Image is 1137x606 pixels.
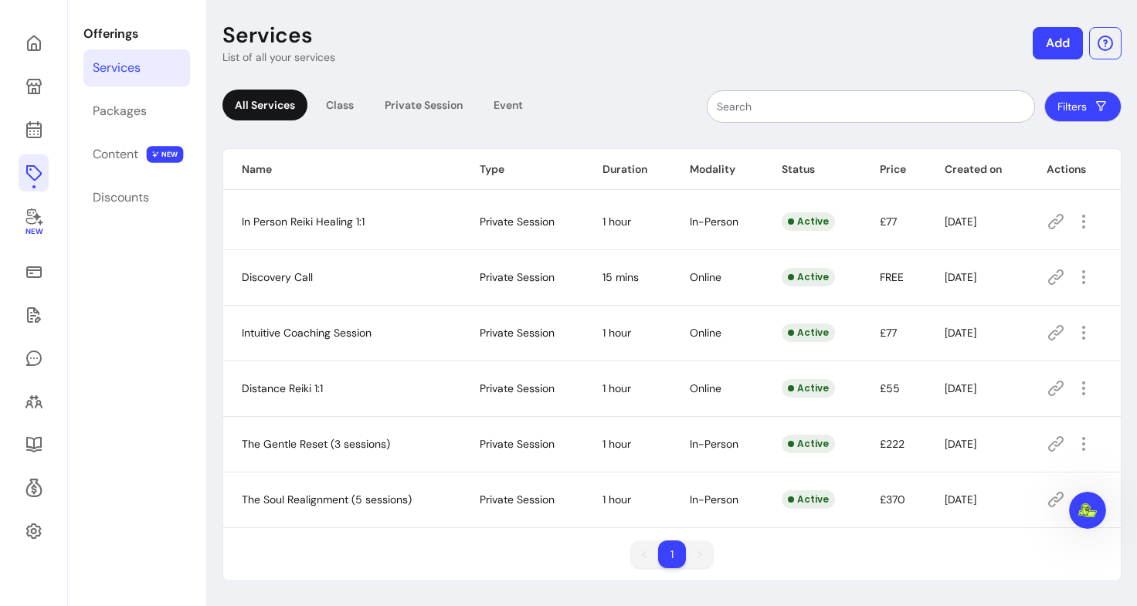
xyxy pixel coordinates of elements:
span: 1 hour [602,326,631,340]
button: Emoji picker [24,426,36,438]
th: Duration [584,149,671,190]
div: All Services [222,90,307,120]
span: [DATE] [945,381,976,395]
th: Status [763,149,860,190]
div: Hey Pav! [12,83,85,117]
th: Created on [926,149,1028,190]
button: Add [1033,27,1083,59]
span: Private Session [480,215,555,229]
a: Discounts [83,179,190,216]
span: [DATE] [945,493,976,506]
th: Type [461,149,585,190]
span: 1 hour [602,493,631,506]
a: Refer & Earn [19,469,49,506]
span: £77 [880,326,897,340]
th: Modality [671,149,763,190]
input: Search [717,99,1025,114]
span: Distance Reiki 1:1 [242,381,323,395]
div: I see thank you so much :) [128,215,297,249]
span: £222 [880,437,905,451]
button: Send a message… [265,420,290,445]
a: Services [83,49,190,86]
span: Private Session [480,270,555,284]
div: Yes you can do it from your calendar [25,128,222,144]
span: Private Session [480,437,555,451]
div: Active [782,323,835,342]
span: £370 [880,493,905,506]
th: Price [861,149,926,190]
span: Online [690,326,721,340]
a: Settings [19,513,49,550]
a: Resources [19,426,49,463]
img: Profile image for Roberta [44,8,69,33]
div: Active [782,268,835,286]
nav: pagination navigation [623,533,721,576]
p: List of all your services [222,49,335,65]
div: I see thank you so much :) [141,225,284,240]
span: [DATE] [945,215,976,229]
div: You need the underlying listing that builds your packages [12,388,253,436]
a: My Messages [19,340,49,377]
p: Offerings [83,25,190,43]
span: [DATE] [945,270,976,284]
th: Actions [1028,149,1121,190]
div: Packages [93,102,147,120]
div: Event [481,90,535,120]
div: Roberta says… [12,388,297,464]
a: Packages [83,93,190,130]
span: NEW [147,146,184,163]
span: 1 hour [602,381,631,395]
span: [DATE] [945,326,976,340]
button: Home [242,6,271,36]
li: pagination item 1 active [658,540,686,568]
div: Roberta says… [12,83,297,119]
span: In-Person [690,215,738,229]
button: Gif picker [49,426,61,438]
span: 1 hour [602,215,631,229]
span: Online [690,270,721,284]
a: Clients [19,383,49,420]
div: Private Session [372,90,475,120]
a: Waivers [19,296,49,333]
span: FREE [880,270,904,284]
span: £55 [880,381,900,395]
div: Yes exactly! [12,353,101,387]
span: The Gentle Reset (3 sessions) [242,437,390,451]
div: Close [271,6,299,34]
div: Pavlina says… [12,215,297,262]
span: 15 mins [602,270,639,284]
div: Pavlina says… [12,261,297,352]
p: Active 1h ago [75,19,144,35]
div: Add an appointment or click on a class > select the client > add payment link [25,163,241,193]
span: In Person Reiki Healing 1:1 [242,215,365,229]
div: Roberta says… [12,154,297,215]
div: Active [782,212,835,231]
span: Discovery Call [242,270,313,284]
div: Hi again, when it comes to creating packages - do I need to create the offering fist and then lin... [68,270,284,330]
button: Filters [1044,91,1122,122]
button: go back [10,6,39,36]
th: Name [223,149,461,190]
div: Content [93,145,138,164]
span: Intuitive Coaching Session [242,326,372,340]
iframe: Intercom live chat [1069,492,1106,529]
a: Offerings [19,154,49,191]
span: Online [690,381,721,395]
span: £77 [880,215,897,229]
a: Content NEW [83,136,190,173]
div: Active [782,379,835,398]
div: Services [93,59,141,77]
h1: [PERSON_NAME] [75,8,175,19]
a: Calendar [19,111,49,148]
div: Hey Pav! [25,93,73,108]
span: In-Person [690,437,738,451]
span: [DATE] [945,437,976,451]
div: Hi again, when it comes to creating packages - do I need to create the offering fist and then lin... [56,261,297,340]
span: Private Session [480,326,555,340]
div: Yes exactly! [25,362,89,377]
span: 1 hour [602,437,631,451]
div: Roberta says… [12,119,297,154]
div: Active [782,490,835,509]
span: The Soul Realignment (5 sessions) [242,493,412,506]
span: New [25,227,42,237]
